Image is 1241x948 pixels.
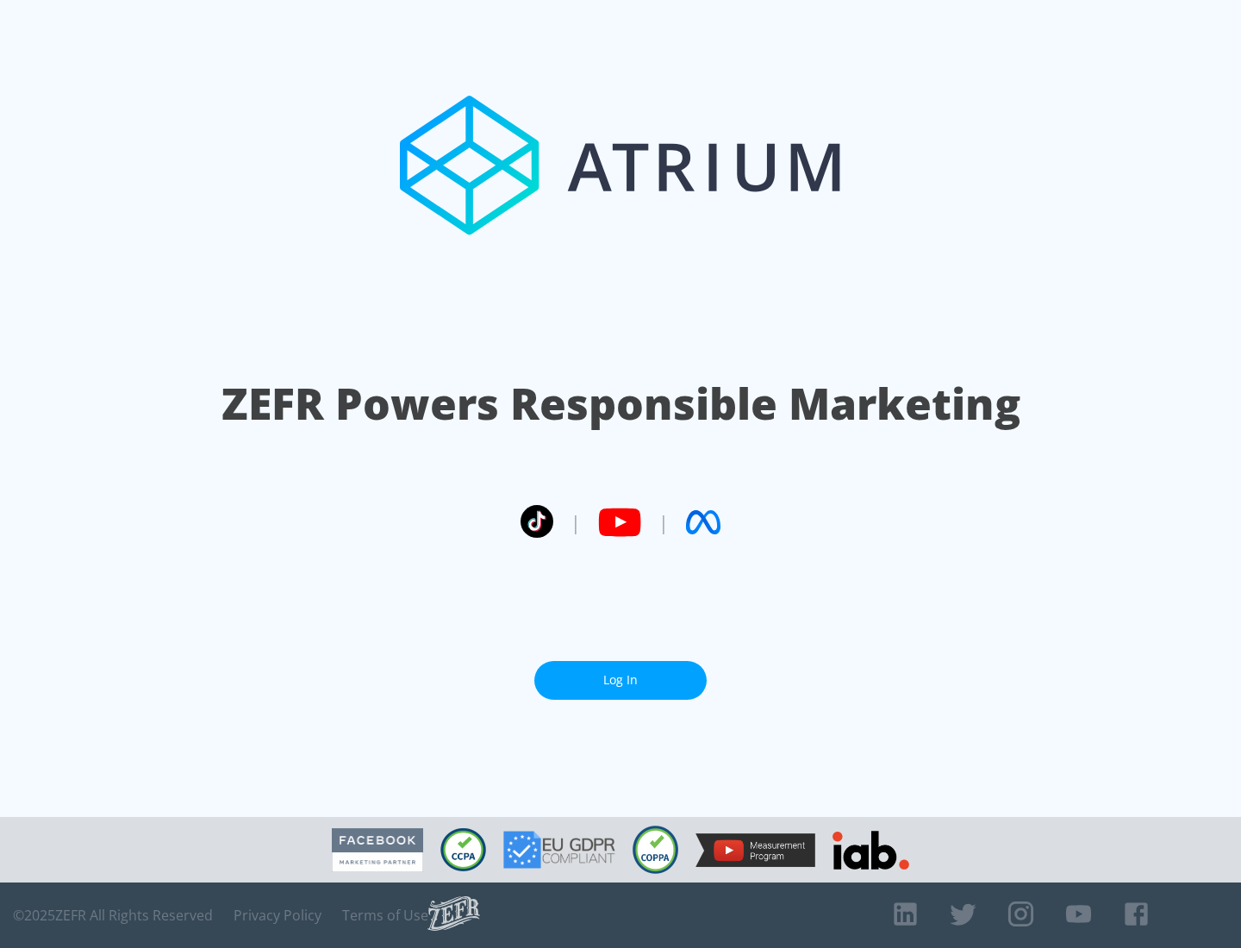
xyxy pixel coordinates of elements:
h1: ZEFR Powers Responsible Marketing [221,374,1020,433]
a: Log In [534,661,707,700]
img: IAB [833,831,909,870]
img: Facebook Marketing Partner [332,828,423,872]
span: | [658,509,669,535]
img: CCPA Compliant [440,828,486,871]
span: © 2025 ZEFR All Rights Reserved [13,907,213,924]
img: GDPR Compliant [503,831,615,869]
img: COPPA Compliant [633,826,678,874]
a: Privacy Policy [234,907,321,924]
a: Terms of Use [342,907,428,924]
img: YouTube Measurement Program [695,833,815,867]
span: | [571,509,581,535]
